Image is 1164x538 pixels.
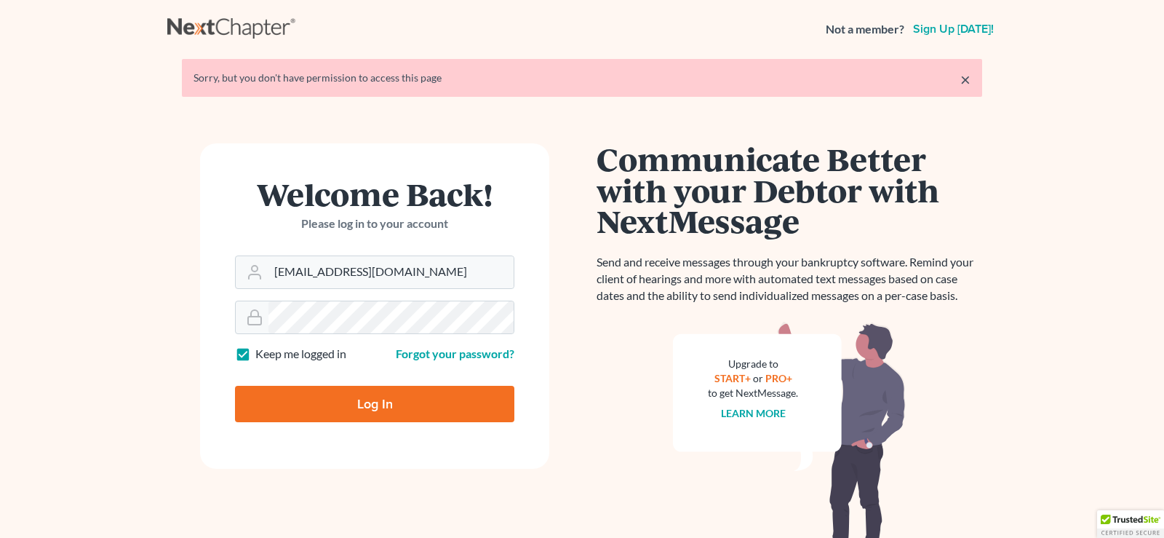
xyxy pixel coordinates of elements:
strong: Not a member? [826,21,904,38]
h1: Communicate Better with your Debtor with NextMessage [597,143,982,237]
div: to get NextMessage. [708,386,798,400]
a: PRO+ [765,372,792,384]
div: TrustedSite Certified [1097,510,1164,538]
div: Sorry, but you don't have permission to access this page [194,71,970,85]
h1: Welcome Back! [235,178,514,210]
input: Email Address [268,256,514,288]
a: Learn more [721,407,786,419]
p: Please log in to your account [235,215,514,232]
span: or [753,372,763,384]
input: Log In [235,386,514,422]
a: Forgot your password? [396,347,514,360]
div: Upgrade to [708,357,798,371]
label: Keep me logged in [255,346,346,363]
a: START+ [714,372,751,384]
a: Sign up [DATE]! [910,23,997,35]
p: Send and receive messages through your bankruptcy software. Remind your client of hearings and mo... [597,254,982,304]
a: × [960,71,970,88]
